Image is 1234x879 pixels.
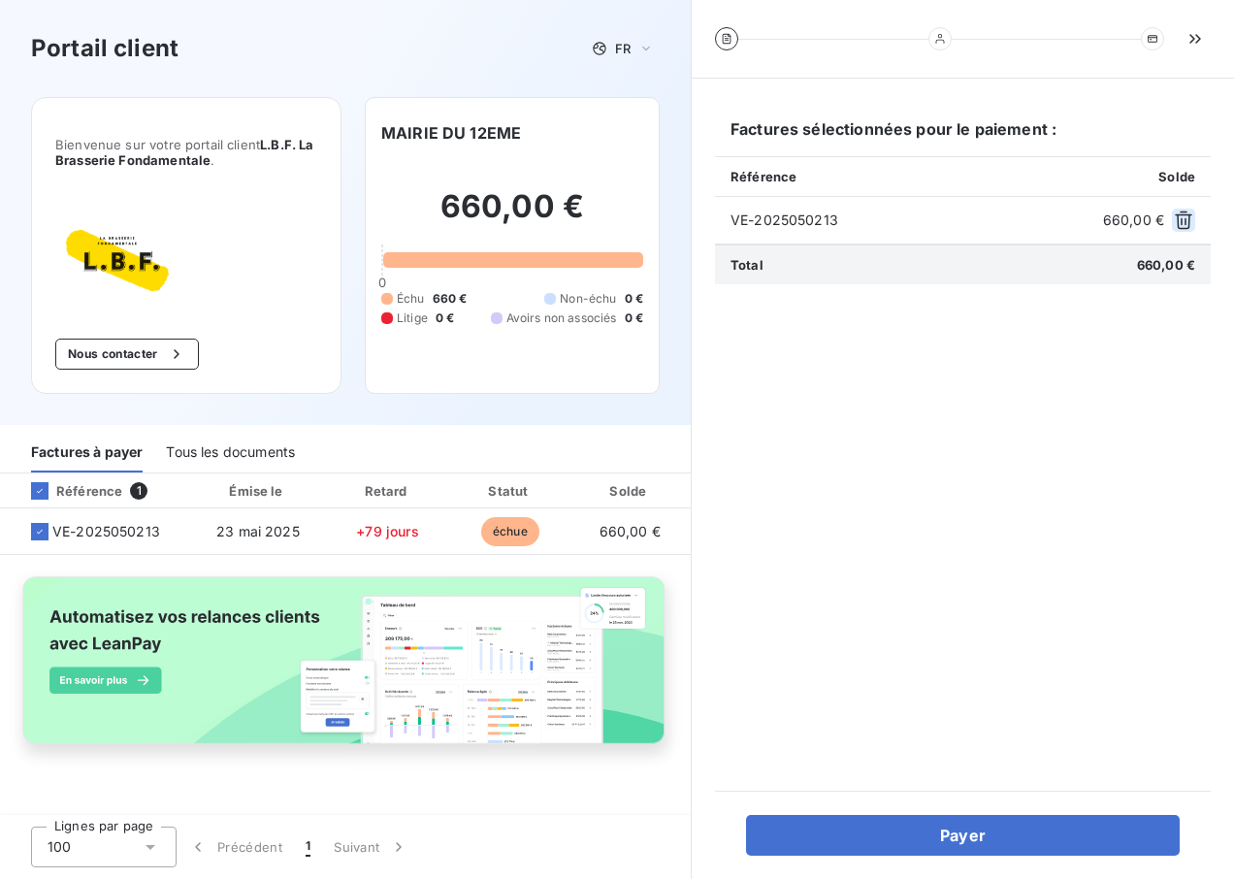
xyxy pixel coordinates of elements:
span: 0 [378,275,386,290]
span: Référence [731,169,796,184]
button: Précédent [177,827,294,867]
div: Émise le [194,481,321,501]
span: Total [731,257,763,273]
span: 0 € [625,309,643,327]
span: 0 € [436,309,454,327]
span: L.B.F. La Brasserie Fondamentale [55,137,313,168]
span: Échu [397,290,425,308]
button: 1 [294,827,322,867]
div: Statut [453,481,567,501]
span: 100 [48,837,71,857]
span: VE-2025050213 [731,211,1095,230]
span: 660 € [433,290,468,308]
span: 660,00 € [600,523,661,539]
h2: 660,00 € [381,187,643,245]
h6: Factures sélectionnées pour le paiement : [715,117,1211,156]
span: +79 jours [356,523,418,539]
span: 660,00 € [1137,257,1195,273]
span: 660,00 € [1103,211,1164,230]
h3: Portail client [31,31,179,66]
div: Tous les documents [166,432,295,472]
div: Factures à payer [31,432,143,472]
span: VE-2025050213 [52,522,160,541]
h6: MAIRIE DU 12EME [381,121,521,145]
span: 1 [306,837,310,857]
span: échue [481,517,539,546]
img: Company logo [55,214,179,308]
button: Payer [746,815,1180,856]
span: FR [615,41,631,56]
span: Litige [397,309,428,327]
div: Solde [574,481,685,501]
span: Avoirs non associés [506,309,617,327]
span: 23 mai 2025 [216,523,300,539]
span: 0 € [625,290,643,308]
div: Référence [16,482,122,500]
div: Retard [330,481,446,501]
button: Suivant [322,827,420,867]
span: Solde [1158,169,1195,184]
span: Non-échu [560,290,616,308]
span: 1 [130,482,147,500]
span: Bienvenue sur votre portail client . [55,137,317,168]
img: banner [8,567,683,772]
button: Nous contacter [55,339,199,370]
